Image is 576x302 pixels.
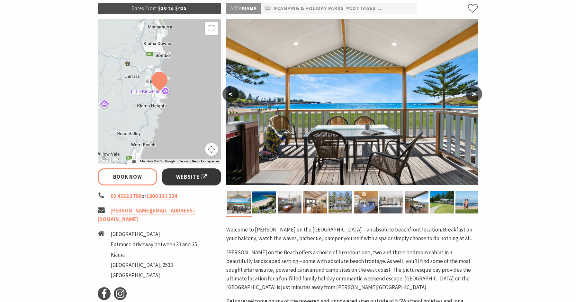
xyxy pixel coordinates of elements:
button: Map camera controls [205,143,218,156]
a: Book Now [98,168,157,185]
button: > [466,86,482,102]
a: Website [162,168,221,185]
a: 02 4232 1790 [111,193,141,200]
a: Report a map error [192,159,219,163]
li: Kiama [111,250,197,259]
img: Kendalls on the Beach Holiday Park [303,191,327,213]
p: Welcome to [PERSON_NAME] on the [GEOGRAPHIC_DATA] – an absolute beachfront location. Breakfast on... [226,225,478,243]
button: Toggle fullscreen view [205,22,218,35]
img: Kendalls on the Beach Holiday Park [354,191,378,213]
a: Terms (opens in new tab) [179,159,188,163]
span: Map data ©2025 Google [140,159,175,163]
a: Open this area in Google Maps (opens a new window) [99,155,121,164]
li: or [98,192,221,201]
img: Kendalls on the Beach Holiday Park [328,191,352,213]
img: Beachfront cabins at Kendalls on the Beach Holiday Park [430,191,454,213]
span: Area [230,5,242,11]
a: #Pet Friendly [378,5,415,13]
img: Kendalls on the Beach Holiday Park [227,191,251,213]
button: < [222,86,239,102]
img: Aerial view of Kendalls on the Beach Holiday Park [252,191,276,213]
img: Kendalls Beach [455,191,479,213]
li: Entrance driveway between 33 and 35 [111,240,197,249]
p: $30 to $435 [98,3,221,14]
span: Website [176,173,207,181]
li: [GEOGRAPHIC_DATA] [111,230,197,239]
a: [PERSON_NAME][EMAIL_ADDRESS][DOMAIN_NAME] [98,207,195,223]
li: [GEOGRAPHIC_DATA] [111,271,197,280]
a: #Camping & Holiday Parks [274,5,344,13]
p: Kiama [226,3,261,14]
a: #Cottages [346,5,376,13]
button: Keyboard shortcuts [132,159,136,164]
img: Lounge room in Cabin 12 [278,191,301,213]
p: [PERSON_NAME] on the Beach offers a choice of luxurious one, two and three bedroom cabins in a be... [226,248,478,292]
a: 1800 111 224 [146,193,177,200]
img: Google [99,155,121,164]
span: Rates From: [132,5,158,11]
li: [GEOGRAPHIC_DATA], 2533 [111,261,197,269]
img: Enjoy the beachfront view in Cabin 12 [405,191,428,213]
img: Full size kitchen in Cabin 12 [379,191,403,213]
img: Kendalls on the Beach Holiday Park [226,19,478,185]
